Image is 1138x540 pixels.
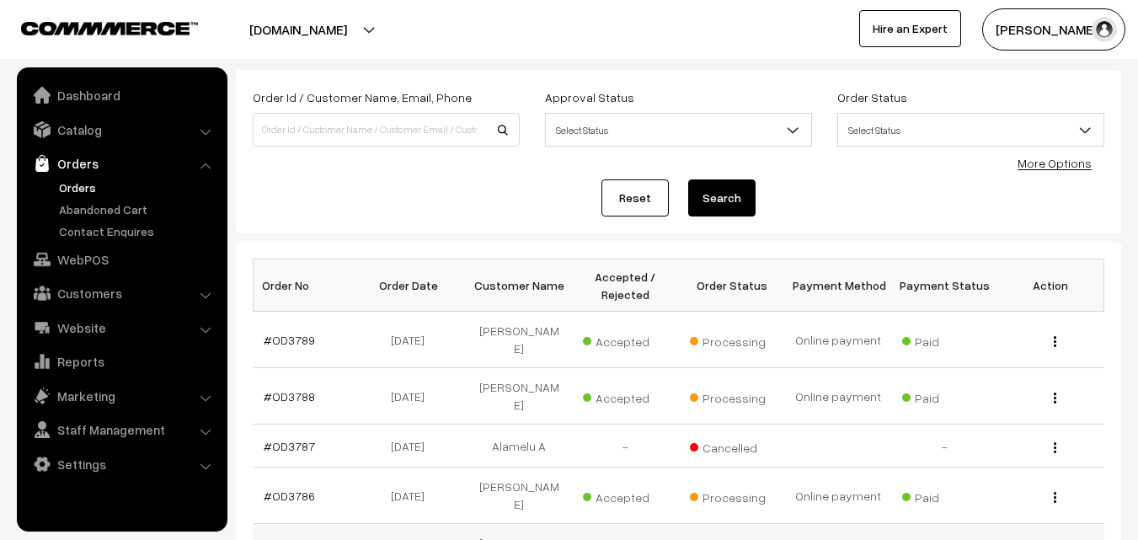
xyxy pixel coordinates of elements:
td: [DATE] [360,468,466,524]
td: - [891,425,997,468]
span: Select Status [837,113,1104,147]
th: Payment Method [785,259,891,312]
a: Orders [21,148,222,179]
td: Online payment [785,468,891,524]
a: Hire an Expert [859,10,961,47]
td: - [572,425,678,468]
a: COMMMERCE [21,17,168,37]
a: Settings [21,449,222,479]
td: [PERSON_NAME] [466,368,572,425]
a: #OD3789 [264,333,315,347]
label: Order Status [837,88,907,106]
span: Accepted [583,484,667,506]
button: [DOMAIN_NAME] [190,8,406,51]
td: Alamelu A [466,425,572,468]
th: Order Date [360,259,466,312]
span: Paid [902,484,986,506]
span: Select Status [546,115,811,145]
img: Menu [1054,492,1056,503]
a: #OD3786 [264,489,315,503]
td: Online payment [785,312,891,368]
img: Menu [1054,442,1056,453]
span: Select Status [838,115,1103,145]
img: user [1092,17,1117,42]
a: Abandoned Cart [55,200,222,218]
span: Accepted [583,385,667,407]
a: Reports [21,346,222,377]
img: Menu [1054,336,1056,347]
th: Order No [254,259,360,312]
th: Accepted / Rejected [572,259,678,312]
th: Order Status [679,259,785,312]
a: Website [21,313,222,343]
a: #OD3788 [264,389,315,404]
button: Search [688,179,756,217]
td: [DATE] [360,368,466,425]
img: Menu [1054,393,1056,404]
a: WebPOS [21,244,222,275]
input: Order Id / Customer Name / Customer Email / Customer Phone [253,113,520,147]
td: [DATE] [360,312,466,368]
th: Action [997,259,1103,312]
td: [DATE] [360,425,466,468]
button: [PERSON_NAME] [982,8,1125,51]
img: COMMMERCE [21,22,198,35]
a: Orders [55,179,222,196]
a: Marketing [21,381,222,411]
a: Customers [21,278,222,308]
label: Order Id / Customer Name, Email, Phone [253,88,472,106]
a: #OD3787 [264,439,315,453]
span: Processing [690,385,774,407]
span: Select Status [545,113,812,147]
a: More Options [1018,156,1092,170]
span: Cancelled [690,435,774,457]
span: Paid [902,329,986,350]
a: Reset [601,179,669,217]
td: [PERSON_NAME] [466,468,572,524]
span: Accepted [583,329,667,350]
a: Dashboard [21,80,222,110]
th: Payment Status [891,259,997,312]
span: Processing [690,484,774,506]
a: Catalog [21,115,222,145]
td: Online payment [785,368,891,425]
a: Staff Management [21,414,222,445]
td: [PERSON_NAME] [466,312,572,368]
span: Processing [690,329,774,350]
a: Contact Enquires [55,222,222,240]
th: Customer Name [466,259,572,312]
label: Approval Status [545,88,634,106]
span: Paid [902,385,986,407]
